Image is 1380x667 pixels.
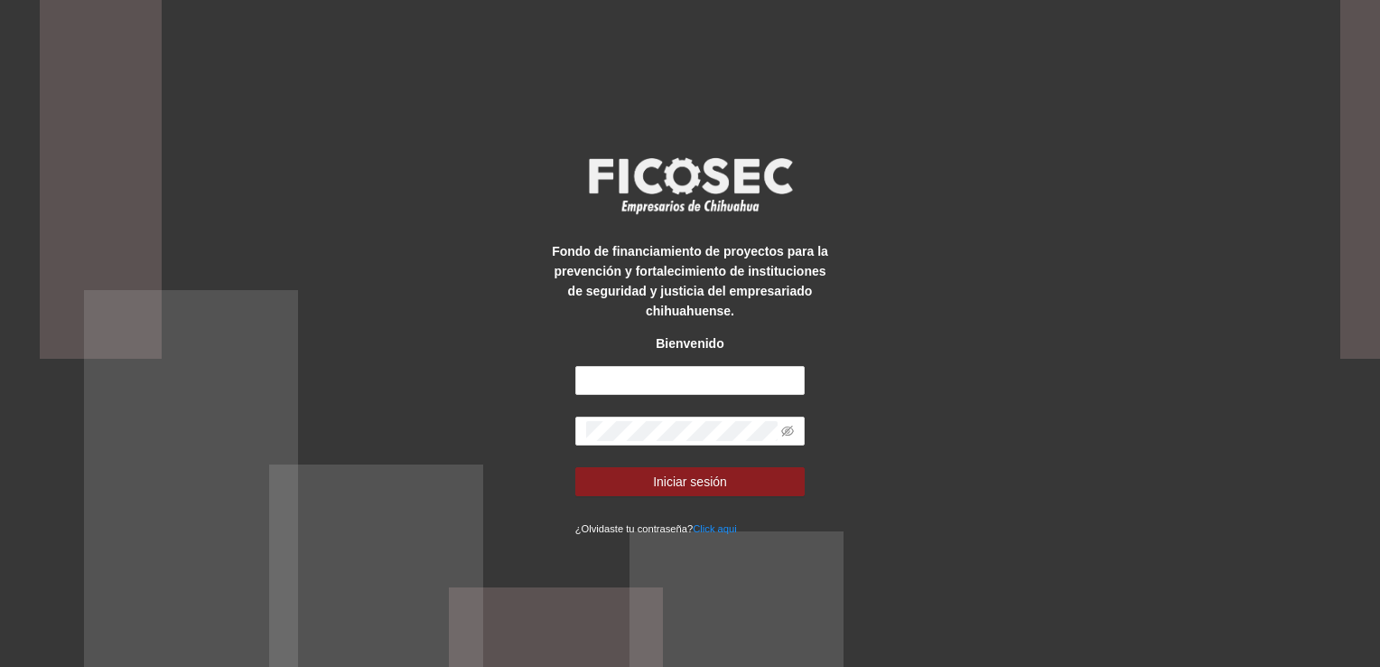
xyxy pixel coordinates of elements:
strong: Bienvenido [656,336,723,351]
a: Click aqui [693,523,737,534]
strong: Fondo de financiamiento de proyectos para la prevención y fortalecimiento de instituciones de seg... [552,244,828,318]
button: Iniciar sesión [575,467,806,496]
small: ¿Olvidaste tu contraseña? [575,523,737,534]
span: eye-invisible [781,425,794,437]
span: Iniciar sesión [653,472,727,492]
img: logo [577,152,803,219]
